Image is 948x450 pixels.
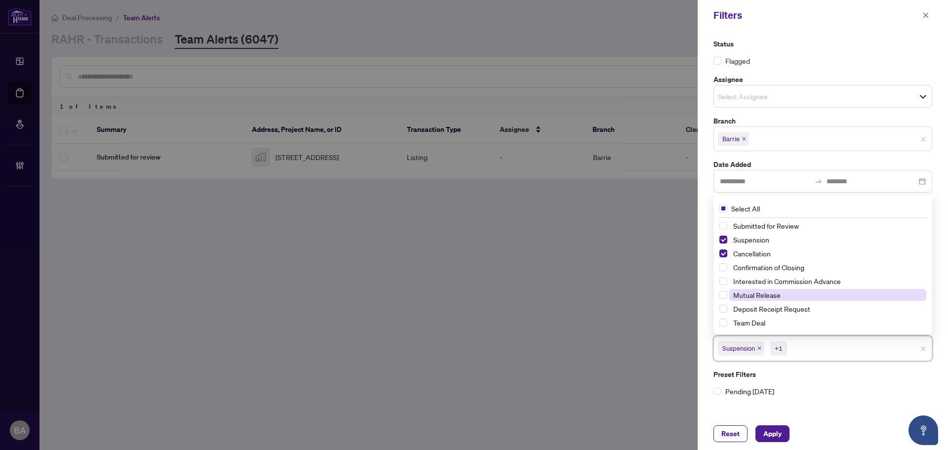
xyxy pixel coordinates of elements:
[729,234,926,245] span: Suspension
[719,236,727,244] span: Select Suspension
[719,305,727,313] span: Select Deposit Receipt Request
[729,220,926,232] span: Submitted for Review
[719,263,727,271] span: Select Confirmation of Closing
[721,426,740,442] span: Reset
[920,346,926,352] span: close
[718,132,749,146] span: Barrie
[729,317,926,328] span: Team Deal
[725,55,750,66] span: Flagged
[757,346,762,351] span: close
[722,134,740,144] span: Barrie
[713,369,932,380] label: Preset Filters
[733,277,841,286] span: Interested in Commission Advance
[713,74,932,85] label: Assignee
[908,415,938,445] button: Open asap
[729,303,926,315] span: Deposit Receipt Request
[742,136,747,141] span: close
[721,386,778,397] span: Pending [DATE]
[815,177,823,185] span: swap-right
[920,136,926,142] span: close
[755,425,790,442] button: Apply
[733,221,799,230] span: Submitted for Review
[733,235,769,244] span: Suspension
[713,39,932,49] label: Status
[729,261,926,273] span: Confirmation of Closing
[713,8,919,23] div: Filters
[713,159,932,170] label: Date Added
[733,249,771,258] span: Cancellation
[815,177,823,185] span: to
[719,291,727,299] span: Select Mutual Release
[763,426,782,442] span: Apply
[722,343,755,353] span: Suspension
[733,290,781,299] span: Mutual Release
[719,319,727,327] span: Select Team Deal
[733,263,804,272] span: Confirmation of Closing
[719,277,727,285] span: Select Interested in Commission Advance
[729,289,926,301] span: Mutual Release
[718,341,764,355] span: Suspension
[713,425,748,442] button: Reset
[729,247,926,259] span: Cancellation
[719,222,727,230] span: Select Submitted for Review
[713,116,932,126] label: Branch
[733,304,810,313] span: Deposit Receipt Request
[922,12,929,19] span: close
[729,275,926,287] span: Interested in Commission Advance
[775,343,783,353] div: +1
[733,318,765,327] span: Team Deal
[727,203,764,214] span: Select All
[719,249,727,257] span: Select Cancellation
